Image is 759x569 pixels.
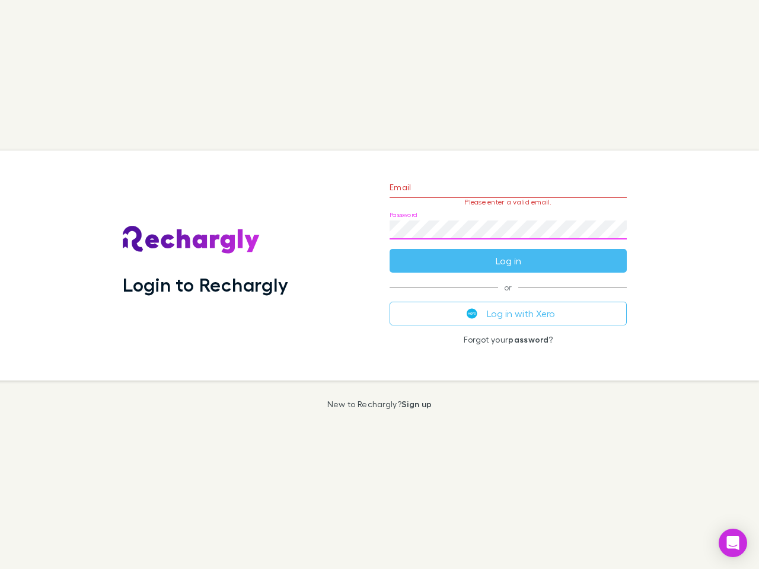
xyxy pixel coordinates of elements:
[390,249,627,273] button: Log in
[390,198,627,206] p: Please enter a valid email.
[508,334,548,344] a: password
[390,287,627,287] span: or
[390,335,627,344] p: Forgot your ?
[123,226,260,254] img: Rechargly's Logo
[327,399,432,409] p: New to Rechargly?
[467,308,477,319] img: Xero's logo
[390,302,627,325] button: Log in with Xero
[719,529,747,557] div: Open Intercom Messenger
[123,273,288,296] h1: Login to Rechargly
[390,210,417,219] label: Password
[401,399,432,409] a: Sign up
